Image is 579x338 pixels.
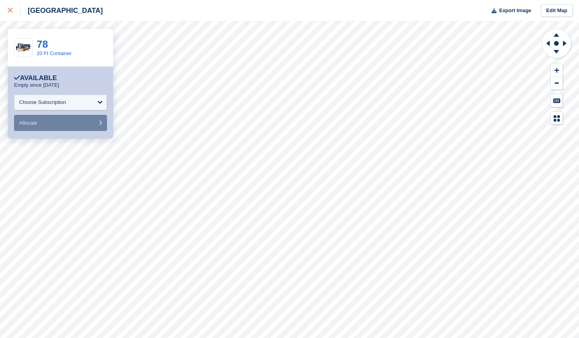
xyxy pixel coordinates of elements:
a: 20 Ft Container [37,50,72,56]
button: Keyboard Shortcuts [551,94,563,107]
div: Available [14,74,57,82]
button: Map Legend [551,112,563,125]
img: 20-ft-container%20(34).jpg [14,41,32,55]
span: Allocate [19,120,37,126]
button: Export Image [487,4,531,17]
div: [GEOGRAPHIC_DATA] [21,6,103,15]
div: Choose Subscription [19,98,66,106]
button: Zoom In [551,64,563,77]
a: Edit Map [541,4,573,17]
p: Empty since [DATE] [14,82,59,88]
span: Export Image [499,7,531,14]
button: Allocate [14,115,107,131]
button: Zoom Out [551,77,563,90]
a: 78 [37,38,48,50]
